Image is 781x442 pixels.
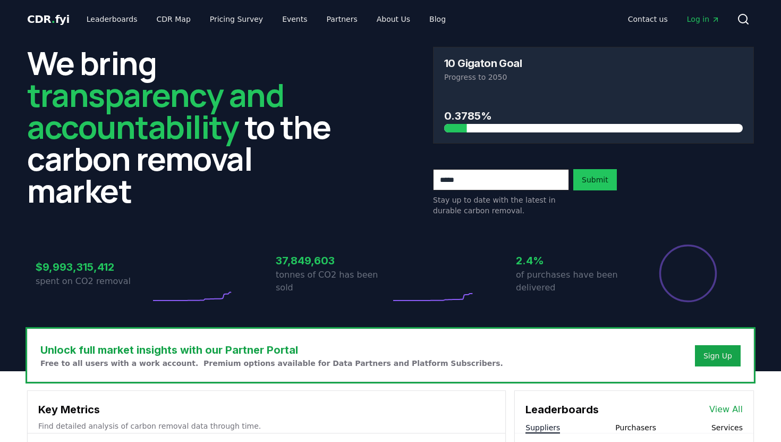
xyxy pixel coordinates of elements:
[421,10,454,29] a: Blog
[433,195,569,216] p: Stay up to date with the latest in durable carbon removal.
[38,402,495,418] h3: Key Metrics
[276,269,390,294] p: tonnes of CO2 has been sold
[444,72,743,82] p: Progress to 2050
[695,345,741,366] button: Sign Up
[678,10,728,29] a: Log in
[525,402,599,418] h3: Leaderboards
[148,10,199,29] a: CDR Map
[27,73,284,148] span: transparency and accountability
[709,403,743,416] a: View All
[36,259,150,275] h3: $9,993,315,412
[516,269,631,294] p: of purchases have been delivered
[27,12,70,27] a: CDR.fyi
[619,10,728,29] nav: Main
[444,58,522,69] h3: 10 Gigaton Goal
[201,10,271,29] a: Pricing Survey
[658,244,718,303] div: Percentage of sales delivered
[38,421,495,431] p: Find detailed analysis of carbon removal data through time.
[516,253,631,269] h3: 2.4%
[711,422,743,433] button: Services
[36,275,150,288] p: spent on CO2 removal
[615,422,656,433] button: Purchasers
[619,10,676,29] a: Contact us
[687,14,720,24] span: Log in
[27,47,348,206] h2: We bring to the carbon removal market
[703,351,732,361] a: Sign Up
[40,342,503,358] h3: Unlock full market insights with our Partner Portal
[78,10,146,29] a: Leaderboards
[52,13,55,26] span: .
[525,422,560,433] button: Suppliers
[573,169,617,190] button: Submit
[276,253,390,269] h3: 37,849,603
[444,108,743,124] h3: 0.3785%
[78,10,454,29] nav: Main
[274,10,316,29] a: Events
[40,358,503,369] p: Free to all users with a work account. Premium options available for Data Partners and Platform S...
[27,13,70,26] span: CDR fyi
[368,10,419,29] a: About Us
[318,10,366,29] a: Partners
